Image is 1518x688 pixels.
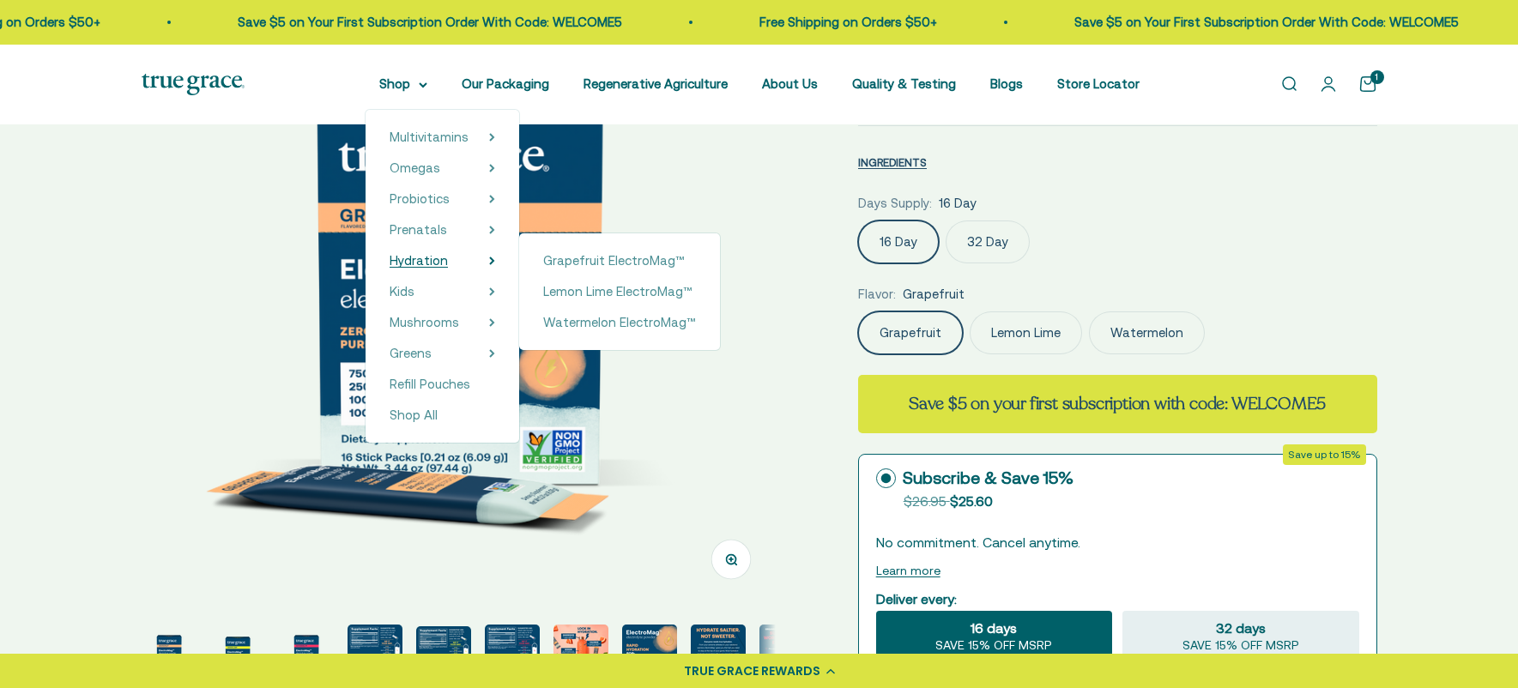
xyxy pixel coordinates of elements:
span: INGREDIENTS [858,156,927,169]
span: Greens [390,346,432,360]
span: Shop All [390,407,438,422]
button: Go to item 8 [622,625,677,685]
button: Go to item 1 [142,625,197,685]
span: Refill Pouches [390,377,470,391]
summary: Hydration [390,250,495,271]
button: Go to item 9 [691,625,746,685]
span: 16 Day [939,193,977,214]
legend: Flavor: [858,284,896,305]
button: Go to item 6 [485,625,540,685]
a: Prenatals [390,220,447,240]
div: TRUE GRACE REWARDS [684,662,820,680]
a: About Us [762,76,818,91]
a: Grapefruit ElectroMag™ [543,250,696,271]
summary: Probiotics [390,189,495,209]
a: Our Packaging [462,76,549,91]
button: Go to item 2 [210,625,265,685]
a: Probiotics [390,189,450,209]
a: Omegas [390,158,440,178]
a: Watermelon ElectroMag™ [543,312,696,333]
a: Refill Pouches [390,374,495,395]
span: Watermelon ElectroMag™ [543,315,696,329]
summary: Prenatals [390,220,495,240]
a: Greens [390,343,432,364]
button: Go to item 5 [416,626,471,685]
span: Probiotics [390,191,450,206]
legend: Days Supply: [858,193,932,214]
p: Save $5 on Your First Subscription Order With Code: WELCOME5 [1074,12,1459,33]
span: Omegas [390,160,440,175]
img: Everyone needs true hydration. From your extreme athletes to you weekend warriors, ElectroMag giv... [691,625,746,679]
a: Regenerative Agriculture [584,76,728,91]
summary: Shop [379,74,427,94]
span: Prenatals [390,222,447,237]
a: Lemon Lime ElectroMag™ [543,281,696,302]
img: ElectroMag™ [759,625,814,679]
a: Blogs [990,76,1023,91]
span: Multivitamins [390,130,469,144]
img: Rapid Hydration For: - Exercise endurance* - Stress support* - Electrolyte replenishment* - Muscl... [622,625,677,679]
summary: Mushrooms [390,312,495,333]
img: Magnesium for heart health and stress support* Chloride to support pH balance and oxygen flow* So... [553,625,608,679]
span: Mushrooms [390,315,459,329]
button: INGREDIENTS [858,152,927,172]
cart-count: 1 [1370,70,1384,84]
a: Free Shipping on Orders $50+ [759,15,937,29]
a: Shop All [390,405,495,425]
summary: Greens [390,343,495,364]
button: Go to item 7 [553,625,608,685]
img: ElectroMag™ [279,625,334,679]
img: ElectroMag™ [210,625,265,679]
a: Kids [390,281,414,302]
img: ElectroMag™ [142,625,197,679]
summary: Kids [390,281,495,302]
span: Lemon Lime ElectroMag™ [543,284,692,299]
img: ElectroMag™ [416,626,471,679]
span: Hydration [390,253,448,268]
summary: Omegas [390,158,495,178]
img: ElectroMag™ [485,625,540,679]
span: Grapefruit ElectroMag™ [543,253,685,268]
a: Mushrooms [390,312,459,333]
summary: Multivitamins [390,127,495,148]
button: Go to item 4 [348,625,402,685]
button: Go to item 3 [279,625,334,685]
span: Kids [390,284,414,299]
img: 750 mg sodium for fluid balance and cellular communication.* 250 mg potassium supports blood pres... [348,625,402,679]
strong: Save $5 on your first subscription with code: WELCOME5 [909,392,1326,415]
a: Quality & Testing [852,76,956,91]
span: Grapefruit [903,284,965,305]
p: Save $5 on Your First Subscription Order With Code: WELCOME5 [238,12,622,33]
a: Store Locator [1057,76,1140,91]
button: Go to item 10 [759,625,814,685]
a: Multivitamins [390,127,469,148]
a: Hydration [390,250,448,271]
